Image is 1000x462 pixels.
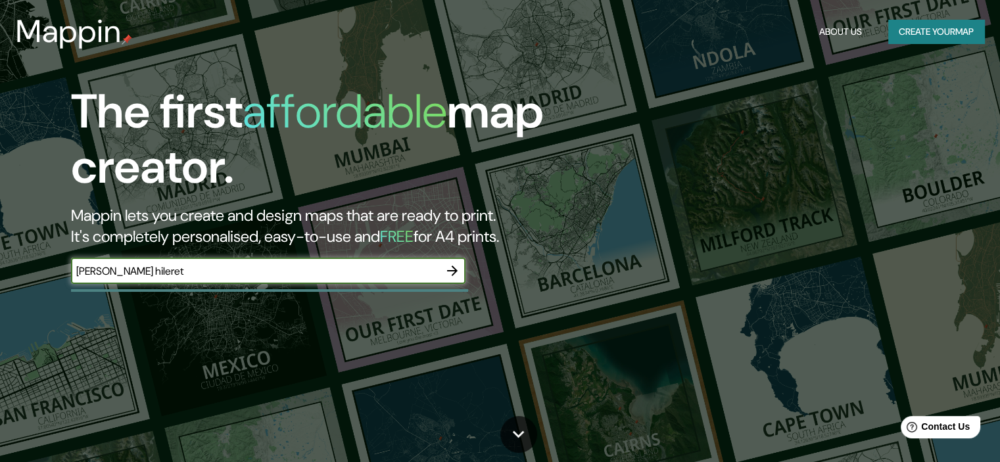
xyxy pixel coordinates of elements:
input: Choose your favourite place [71,264,439,279]
h2: Mappin lets you create and design maps that are ready to print. It's completely personalised, eas... [71,205,571,247]
button: About Us [814,20,867,44]
button: Create yourmap [888,20,984,44]
img: mappin-pin [122,34,132,45]
h3: Mappin [16,13,122,50]
h5: FREE [380,226,414,246]
h1: The first map creator. [71,84,571,205]
iframe: Help widget launcher [883,411,986,448]
h1: affordable [243,81,447,142]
